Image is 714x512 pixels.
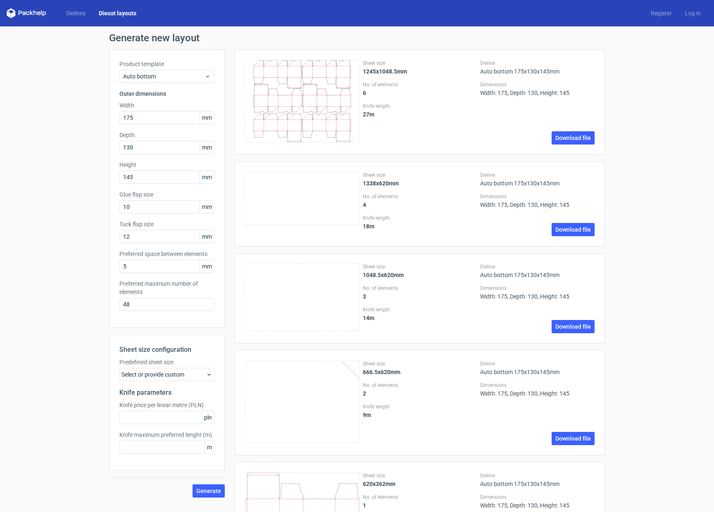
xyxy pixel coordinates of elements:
label: Product template [119,60,214,68]
h2: Sheet size configuration [119,345,214,355]
span: mm [200,141,214,154]
label: No. of elements [363,382,477,389]
a: Download file [552,432,595,445]
strong: 18 m [363,223,374,230]
div: Select or provide custom [119,368,214,381]
h1: Generate new layout [109,33,605,43]
span: mm [200,171,214,183]
strong: 4 [363,201,366,208]
label: Preferred space between elements [119,250,214,258]
strong: 2 [363,390,366,397]
h3: Outer dimensions [119,90,214,98]
label: Sheet size [363,263,477,270]
label: Knife maximum preferred lenght (m) [119,431,214,439]
label: Knife price per linear metre (PLN) [119,401,214,409]
strong: 14 m [363,315,374,321]
label: Knife length [363,403,477,410]
label: Dimensions [480,494,595,500]
label: Dimensions [480,193,595,200]
label: Height [119,161,214,169]
label: Dimensions [480,81,595,88]
label: Preferred maximum number of elements [119,280,214,296]
a: Download file [552,131,595,145]
label: Sheet size [363,172,477,178]
label: Knife length [363,306,477,313]
div: Auto bottom 175x130x145mm [480,472,595,487]
a: Register [644,9,678,17]
label: No. of elements [363,494,477,500]
label: No. of elements [363,81,477,88]
span: Auto bottom [123,72,205,81]
label: Glue flap size [119,190,214,199]
strong: 9 m [363,412,371,418]
label: Tuck flap size [119,220,214,228]
div: Auto bottom 175x130x145mm [480,172,595,187]
label: Sheet size [363,472,477,479]
div: Width: 175, Depth: 130, Height: 145 [480,494,595,509]
a: Log in [678,9,707,17]
label: No. of elements [363,193,477,200]
label: Dimensions [480,285,595,292]
strong: 3 [363,293,366,300]
div: Width: 175, Depth: 130, Height: 145 [480,81,595,96]
label: Dieline [480,263,595,270]
a: Download file [552,320,595,333]
label: Predefined sheet size [119,358,214,366]
div: Auto bottom 175x130x145mm [480,360,595,375]
label: Knife length [363,215,477,221]
span: mm [200,111,214,124]
label: Dieline [480,60,595,66]
div: Auto bottom 175x130x145mm [480,263,595,278]
label: Knife length [363,103,477,109]
strong: 1245x1048.5mm [363,68,407,75]
label: Sheet size [363,360,477,367]
div: Width: 175, Depth: 130, Height: 145 [480,285,595,300]
label: Depth [119,131,214,139]
div: Width: 175, Depth: 130, Height: 145 [480,382,595,397]
a: Download file [552,223,595,236]
button: Generate [193,484,225,498]
a: Diecut layouts [92,9,143,17]
strong: 6 [363,90,366,96]
span: Generate [196,488,221,494]
span: pln [202,411,214,424]
label: Dieline [480,172,595,178]
span: mm [200,201,214,213]
span: mm [200,230,214,243]
strong: 666.5x620mm [363,369,400,375]
strong: 27 m [363,111,374,118]
h2: Knife parameters [119,388,214,398]
strong: 1048.5x620mm [363,272,404,278]
div: Width: 175, Depth: 130, Height: 145 [480,193,595,208]
label: Dieline [480,360,595,367]
label: Dieline [480,472,595,479]
span: m [205,441,214,453]
label: Dimensions [480,382,595,389]
label: No. of elements [363,285,477,292]
div: Auto bottom 175x130x145mm [480,60,595,75]
strong: 620x362mm [363,481,395,487]
label: Width [119,101,214,109]
strong: 1 [363,502,366,509]
label: Sheet size [363,60,477,66]
strong: 1338x620mm [363,180,399,187]
span: mm [200,260,214,273]
a: Dielines [59,9,92,17]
